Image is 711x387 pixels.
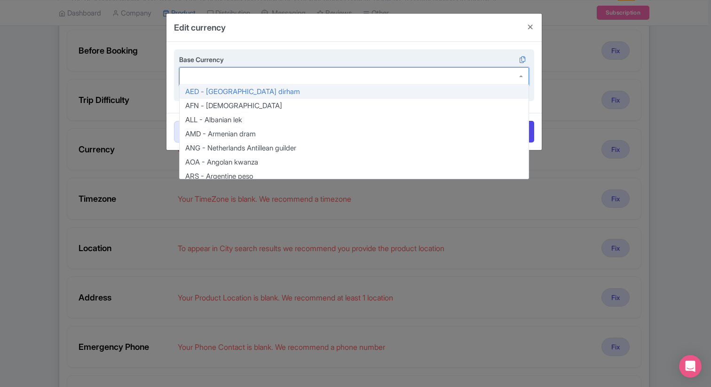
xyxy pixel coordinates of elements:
[179,55,224,63] span: Base Currency
[679,355,702,378] div: Open Intercom Messenger
[180,85,529,99] div: AED - [GEOGRAPHIC_DATA] dirham
[180,155,529,169] div: AOA - Angolan kwanza
[180,127,529,141] div: AMD - Armenian dram
[180,141,529,155] div: ANG - Netherlands Antillean guilder
[180,99,529,113] div: AFN - [DEMOGRAPHIC_DATA]
[174,121,210,142] button: Close
[180,113,529,127] div: ALL - Albanian lek
[519,14,542,40] button: Close
[174,21,226,34] h4: Edit currency
[180,169,529,183] div: ARS - Argentine peso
